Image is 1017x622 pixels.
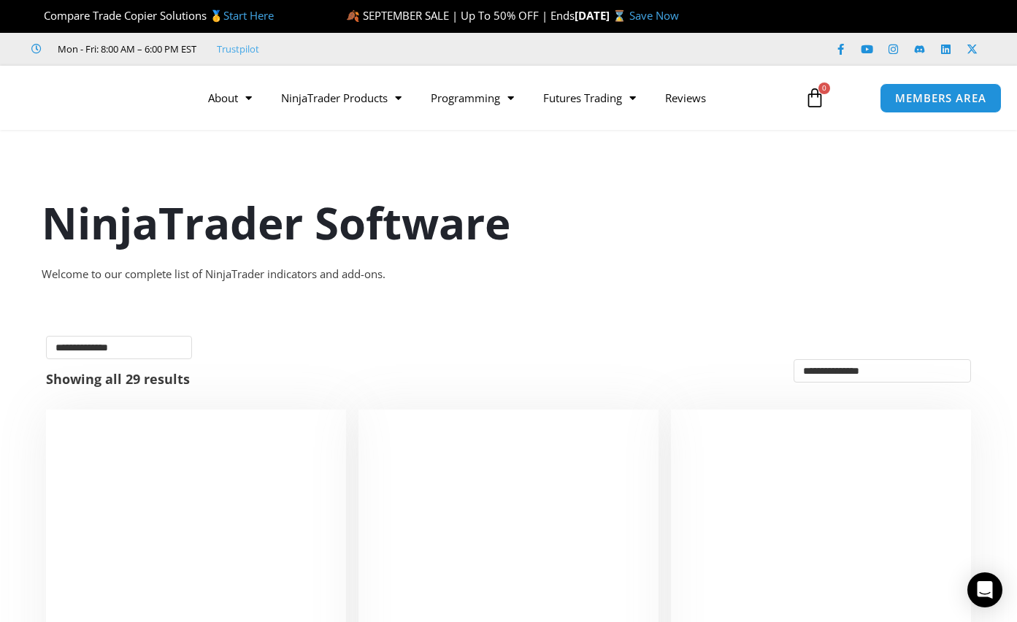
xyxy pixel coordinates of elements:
a: NinjaTrader Products [266,81,416,115]
a: 0 [783,77,847,119]
p: Showing all 29 results [46,372,190,385]
span: Mon - Fri: 8:00 AM – 6:00 PM EST [54,40,196,58]
nav: Menu [193,81,794,115]
a: Trustpilot [217,40,259,58]
a: About [193,81,266,115]
h1: NinjaTrader Software [42,192,976,253]
span: 0 [818,82,830,94]
strong: [DATE] ⌛ [575,8,629,23]
div: Open Intercom Messenger [967,572,1002,607]
img: LogoAI | Affordable Indicators – NinjaTrader [23,72,180,124]
select: Shop order [794,359,971,383]
a: Programming [416,81,529,115]
a: Futures Trading [529,81,651,115]
span: 🍂 SEPTEMBER SALE | Up To 50% OFF | Ends [346,8,575,23]
a: Save Now [629,8,679,23]
img: 🏆 [32,10,43,21]
span: Compare Trade Copier Solutions 🥇 [31,8,274,23]
a: MEMBERS AREA [880,83,1002,113]
span: MEMBERS AREA [895,93,986,104]
a: Reviews [651,81,721,115]
div: Welcome to our complete list of NinjaTrader indicators and add-ons. [42,264,976,285]
a: Start Here [223,8,274,23]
